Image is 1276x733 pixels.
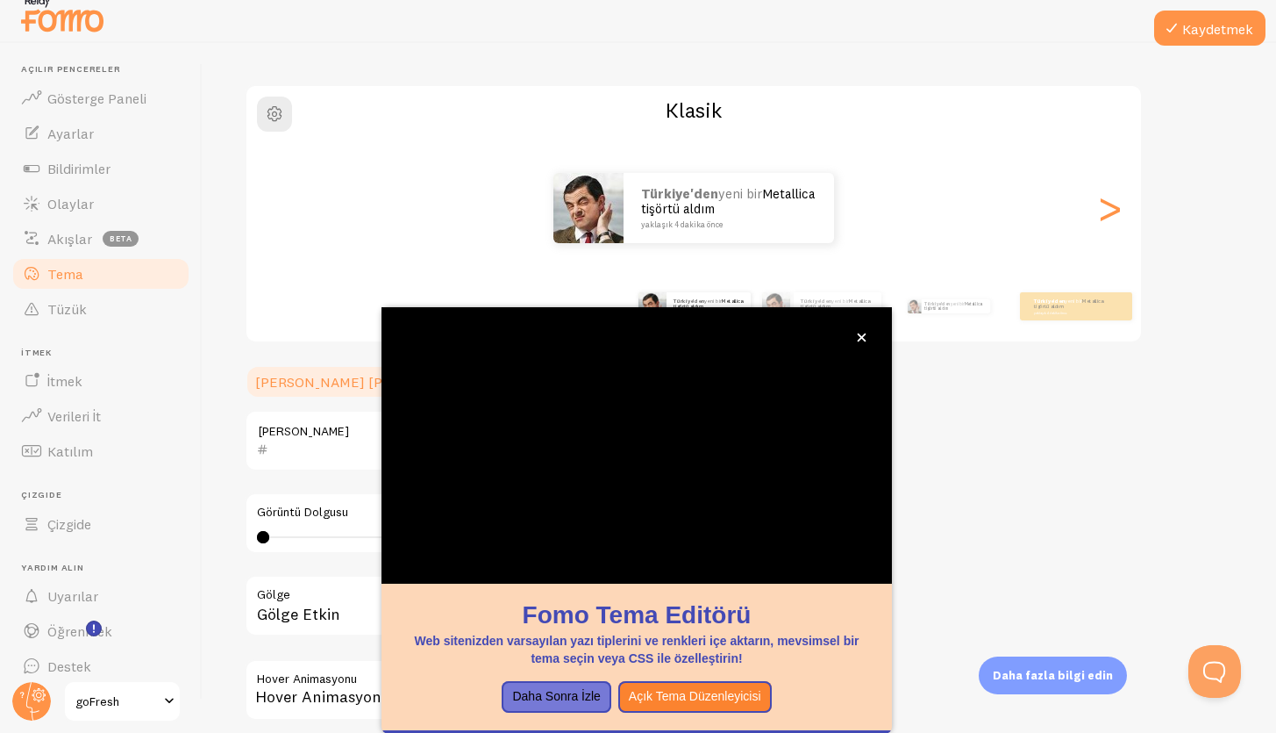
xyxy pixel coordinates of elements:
[924,301,951,306] font: Türkiye'den
[47,300,87,318] font: Tüzük
[21,562,84,573] font: Yardım Alın
[21,347,52,358] font: İtmek
[47,515,91,533] font: Çizgide
[1099,145,1120,271] div: Sonraki slayt
[11,256,191,291] a: Tema
[11,614,191,649] a: Öğrenmek
[666,97,722,123] font: Klasik
[47,230,92,248] font: Akışlar
[11,151,191,186] a: Bildirimler
[674,298,744,310] font: Metallica tişörtü aldım
[801,298,871,310] font: Metallica tişörtü aldım
[502,681,610,713] button: Daha Sonra İzle
[257,604,340,624] font: Gölge Etkin
[11,578,191,614] a: Uyarılar
[11,186,191,221] a: Olaylar
[674,298,704,305] font: Türkiye'den
[110,234,132,243] font: beta
[523,601,752,629] font: Fomo Tema Editörü
[1095,178,1124,237] font: >
[852,328,871,347] button: kapalı,
[47,372,82,390] font: İtmek
[47,265,83,283] font: Tema
[11,291,191,327] a: Tüzük
[75,693,119,709] font: goFresh
[245,364,488,399] a: [PERSON_NAME] [PERSON_NAME]
[641,185,816,217] font: Metallica tişörtü aldım
[255,686,421,707] font: Hover Animasyonu Yok
[993,668,1113,682] font: Daha fazla bilgi edin
[47,407,101,425] font: Verileri İt
[1065,298,1082,305] font: yeni bir
[1034,298,1065,305] font: Türkiye'den
[11,649,191,684] a: Destek
[641,219,723,229] font: yaklaşık 4 dakika önce
[1034,311,1066,314] font: yaklaşık 4 dakika önce
[11,81,191,116] a: Gösterge Paneli
[801,298,831,305] font: Türkiye'den
[63,680,182,722] a: goFresh
[638,292,667,320] img: Fomo
[618,681,772,713] button: Açık Tema Düzenleyicisi
[257,504,348,520] font: Görüntü Dolgusu
[1034,298,1104,310] font: Metallica tişörtü aldım
[414,634,859,665] font: Web sitenizden varsayılan yazı tiplerini ve renkleri içe aktarın, mevsimsel bir tema seçin veya C...
[718,185,762,202] font: yeni bir
[11,221,191,256] a: Akışlar beta
[762,292,790,320] img: Fomo
[950,301,964,306] font: yeni bir
[11,116,191,151] a: Ayarlar
[47,622,112,640] font: Öğrenmek
[512,689,600,703] font: Daha Sonra İzle
[47,90,146,107] font: Gösterge Paneli
[47,587,98,605] font: Uyarılar
[641,185,718,202] font: Türkiye'den
[21,489,62,500] font: Çizgide
[11,434,191,469] a: Katılım
[47,160,110,177] font: Bildirimler
[553,173,624,243] img: Fomo
[11,507,191,542] a: Çizgide
[11,399,191,434] a: Verileri İt
[704,298,722,305] font: yeni bir
[47,658,91,675] font: Destek
[21,63,121,75] font: Açılır pencereler
[86,621,102,636] svg: <p>Yeni Özellik Eğitimlerini İzleyin!</p>
[47,125,94,142] font: Ayarlar
[629,689,761,703] font: Açık Tema Düzenleyicisi
[47,195,94,212] font: Olaylar
[979,657,1127,694] div: Daha fazla bilgi edin
[907,299,921,313] img: Fomo
[831,298,849,305] font: yeni bir
[1188,645,1241,698] iframe: Help Scout Beacon - Açık
[924,301,982,312] font: Metallica tişörtü aldım
[255,373,478,391] font: [PERSON_NAME] [PERSON_NAME]
[47,442,93,460] font: Katılım
[11,363,191,399] a: İtmek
